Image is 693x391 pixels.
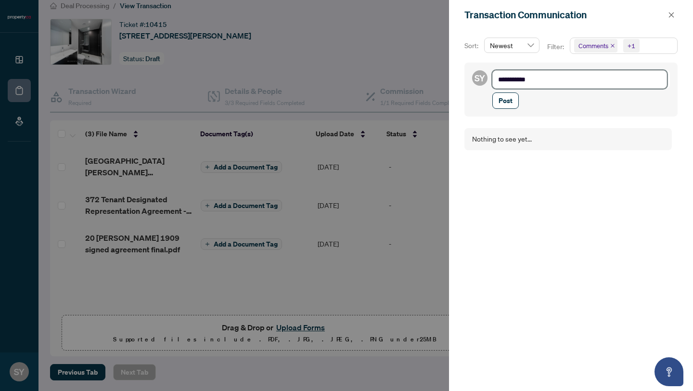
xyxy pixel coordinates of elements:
[668,12,675,18] span: close
[464,8,665,22] div: Transaction Communication
[499,93,513,108] span: Post
[492,92,519,109] button: Post
[490,38,534,52] span: Newest
[610,43,615,48] span: close
[464,40,480,51] p: Sort:
[578,41,608,51] span: Comments
[475,71,485,85] span: SY
[654,357,683,386] button: Open asap
[547,41,565,52] p: Filter:
[472,134,532,144] div: Nothing to see yet...
[628,41,635,51] div: +1
[574,39,617,52] span: Comments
